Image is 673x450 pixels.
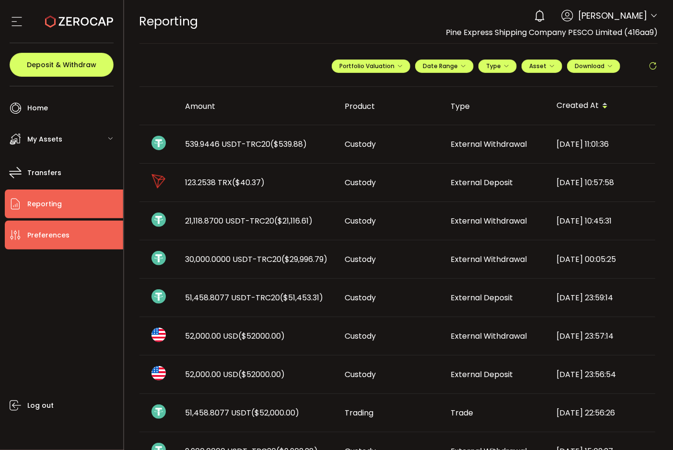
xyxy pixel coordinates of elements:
span: 21,118.8700 USDT-TRC20 [186,215,313,226]
span: Trading [345,407,374,418]
span: Reporting [27,197,62,211]
span: Transfers [27,166,61,180]
span: 51,458.8077 USDT-TRC20 [186,292,324,303]
img: usdt_portfolio.svg [151,251,166,265]
span: Custody [345,177,376,188]
span: 52,000.00 USD [186,369,285,380]
button: Download [567,59,620,73]
span: ($52,000.00) [252,407,300,418]
div: [DATE] 23:59:14 [549,292,655,303]
span: ($539.88) [271,139,307,150]
div: [DATE] 22:56:26 [549,407,655,418]
span: 123.2538 TRX [186,177,265,188]
span: [PERSON_NAME] [578,9,647,22]
div: Type [443,101,549,112]
span: 30,000.0000 USDT-TRC20 [186,254,328,265]
button: Date Range [415,59,474,73]
span: Pine Express Shipping Company PESCO Limited (416aa9) [446,27,658,38]
span: Deposit & Withdraw [27,61,96,68]
div: [DATE] 10:45:31 [549,215,655,226]
span: External Withdrawal [451,215,527,226]
span: My Assets [27,132,62,146]
span: Trade [451,407,474,418]
span: Custody [345,215,376,226]
div: Created At [549,98,655,114]
span: 52,000.00 USD [186,331,285,342]
div: [DATE] 00:05:25 [549,254,655,265]
div: Product [337,101,443,112]
span: ($29,996.79) [282,254,328,265]
button: Type [478,59,517,73]
button: Asset [522,59,562,73]
span: Asset [529,62,546,70]
span: ($51,453.31) [280,292,324,303]
iframe: Chat Widget [625,404,673,450]
span: External Withdrawal [451,254,527,265]
span: ($52000.00) [239,369,285,380]
div: [DATE] 10:57:58 [549,177,655,188]
span: Type [486,62,509,70]
span: Log out [27,399,54,413]
span: Date Range [423,62,466,70]
span: Custody [345,331,376,342]
span: Custody [345,254,376,265]
span: Download [575,62,613,70]
img: usd_portfolio.svg [151,328,166,342]
div: [DATE] 11:01:36 [549,139,655,150]
span: External Deposit [451,177,513,188]
img: trx_portfolio.png [151,174,166,189]
span: Custody [345,369,376,380]
img: usd_portfolio.svg [151,366,166,380]
img: usdt_portfolio.svg [151,136,166,150]
span: External Deposit [451,292,513,303]
span: 539.9446 USDT-TRC20 [186,139,307,150]
span: Reporting [139,13,198,30]
span: Preferences [27,228,70,242]
span: 51,458.8077 USDT [186,407,300,418]
span: Home [27,101,48,115]
div: Amount [178,101,337,112]
span: ($21,116.61) [275,215,313,226]
span: ($52000.00) [239,331,285,342]
span: Portfolio Valuation [339,62,403,70]
span: External Withdrawal [451,331,527,342]
button: Deposit & Withdraw [10,53,114,77]
div: [DATE] 23:56:54 [549,369,655,380]
div: [DATE] 23:57:14 [549,331,655,342]
img: usdt_portfolio.svg [151,289,166,304]
button: Portfolio Valuation [332,59,410,73]
span: External Withdrawal [451,139,527,150]
img: usdt_portfolio.svg [151,404,166,419]
span: Custody [345,139,376,150]
span: External Deposit [451,369,513,380]
span: ($40.37) [232,177,265,188]
span: Custody [345,292,376,303]
img: usdt_portfolio.svg [151,213,166,227]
